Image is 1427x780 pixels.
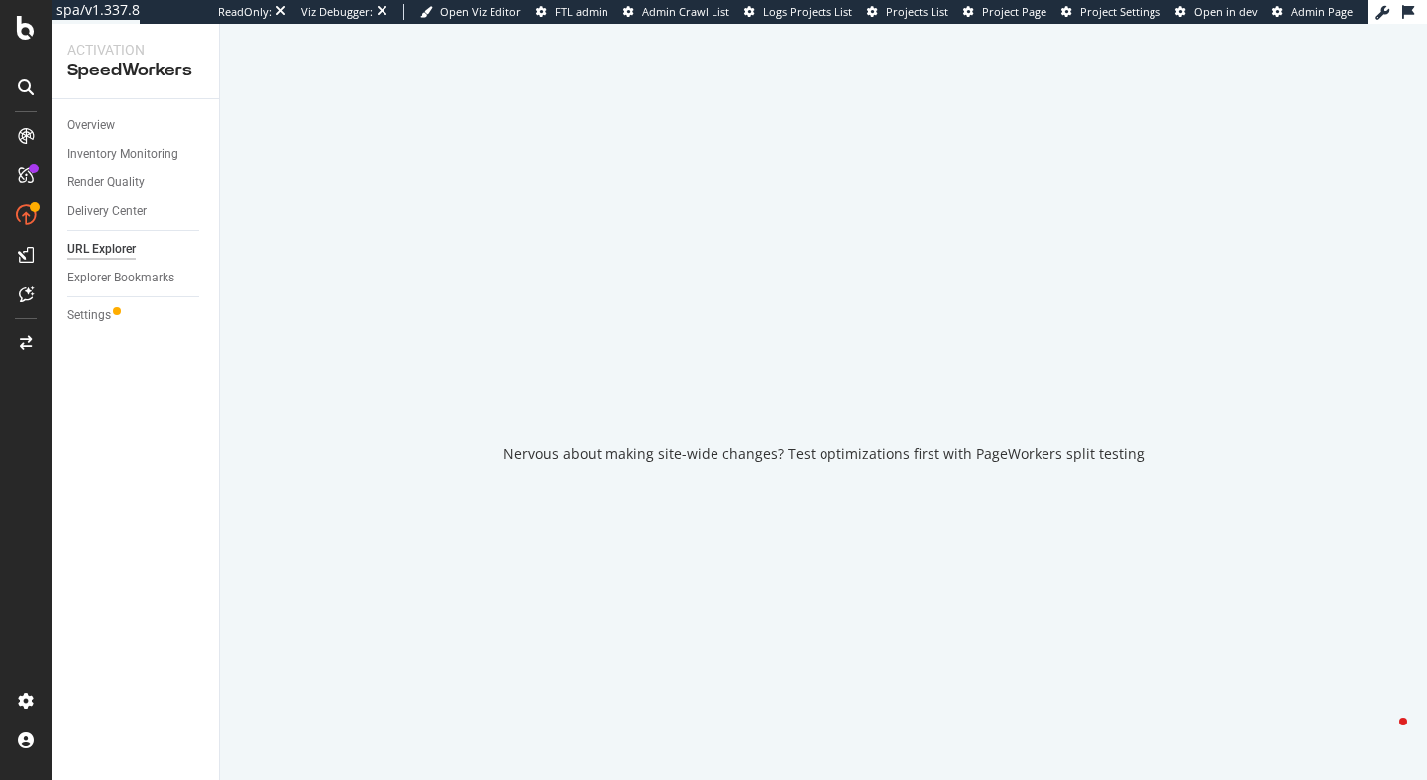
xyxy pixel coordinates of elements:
span: Admin Crawl List [642,4,729,19]
span: Admin Page [1291,4,1353,19]
a: Logs Projects List [744,4,852,20]
a: Overview [67,115,205,136]
div: animation [752,341,895,412]
div: Overview [67,115,115,136]
span: Open Viz Editor [440,4,521,19]
a: Inventory Monitoring [67,144,205,165]
a: Render Quality [67,172,205,193]
a: Delivery Center [67,201,205,222]
div: SpeedWorkers [67,59,203,82]
span: Projects List [886,4,948,19]
a: Explorer Bookmarks [67,268,205,288]
a: Settings [67,305,205,326]
div: URL Explorer [67,239,136,260]
a: Project Settings [1061,4,1160,20]
div: Render Quality [67,172,145,193]
a: Project Page [963,4,1046,20]
div: Inventory Monitoring [67,144,178,165]
a: URL Explorer [67,239,205,260]
a: Open Viz Editor [420,4,521,20]
a: Admin Page [1272,4,1353,20]
div: Viz Debugger: [301,4,373,20]
a: Admin Crawl List [623,4,729,20]
div: ReadOnly: [218,4,272,20]
span: Logs Projects List [763,4,852,19]
div: Explorer Bookmarks [67,268,174,288]
span: FTL admin [555,4,608,19]
a: Open in dev [1175,4,1258,20]
span: Project Page [982,4,1046,19]
iframe: Intercom live chat [1360,713,1407,760]
span: Open in dev [1194,4,1258,19]
a: Projects List [867,4,948,20]
div: Activation [67,40,203,59]
div: Delivery Center [67,201,147,222]
a: FTL admin [536,4,608,20]
div: Nervous about making site-wide changes? Test optimizations first with PageWorkers split testing [503,444,1145,464]
div: Settings [67,305,111,326]
span: Project Settings [1080,4,1160,19]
